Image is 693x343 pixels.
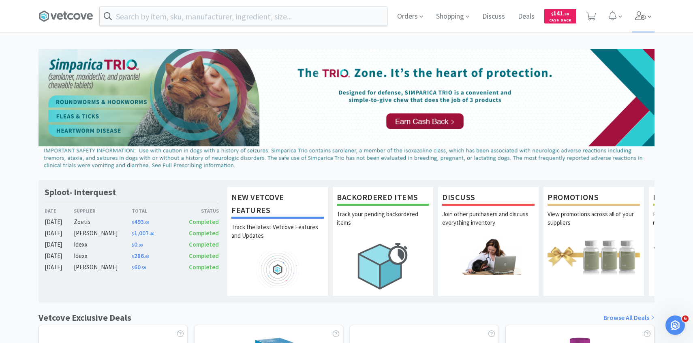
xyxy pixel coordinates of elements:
[74,228,132,238] div: [PERSON_NAME]
[515,13,538,20] a: Deals
[132,265,134,271] span: $
[74,240,132,249] div: Idexx
[548,191,640,206] h1: Promotions
[74,251,132,261] div: Idexx
[189,241,219,248] span: Completed
[45,262,219,272] a: [DATE][PERSON_NAME]$60.59Completed
[137,243,143,248] span: . 00
[100,7,387,26] input: Search by item, sku, manufacturer, ingredient, size...
[132,241,143,248] span: 0
[132,207,175,215] div: Total
[479,13,508,20] a: Discuss
[132,218,149,226] span: 493
[442,191,535,206] h1: Discuss
[132,243,134,248] span: $
[149,231,154,236] span: . 46
[74,217,132,227] div: Zoetis
[38,49,654,172] img: d2d77c193a314c21b65cb967bbf24cd3_44.png
[189,229,219,237] span: Completed
[551,11,553,17] span: $
[74,262,132,272] div: [PERSON_NAME]
[74,207,132,215] div: Supplier
[141,265,146,271] span: . 59
[231,191,324,219] h1: New Vetcove Features
[227,186,328,296] a: New Vetcove FeaturesTrack the latest Vetcove Features and Updates
[144,220,149,225] span: . 00
[45,251,74,261] div: [DATE]
[45,240,219,249] a: [DATE]Idexx$0.00Completed
[543,186,644,296] a: PromotionsView promotions across all of your suppliers
[45,262,74,272] div: [DATE]
[175,207,219,215] div: Status
[549,18,571,23] span: Cash Back
[231,251,324,288] img: hero_feature_roadmap.png
[682,315,689,322] span: 6
[38,311,131,325] h1: Vetcove Exclusive Deals
[442,210,535,238] p: Join other purchasers and discuss everything inventory
[45,217,219,227] a: [DATE]Zoetis$493.00Completed
[337,191,429,206] h1: Backordered Items
[45,228,219,238] a: [DATE][PERSON_NAME]$1,007.46Completed
[603,313,654,323] a: Browse All Deals
[132,254,134,259] span: $
[332,186,434,296] a: Backordered ItemsTrack your pending backordered items
[231,223,324,251] p: Track the latest Vetcove Features and Updates
[563,11,569,17] span: . 30
[548,210,640,238] p: View promotions across all of your suppliers
[438,186,539,296] a: DiscussJoin other purchasers and discuss everything inventory
[132,252,149,260] span: 286
[45,228,74,238] div: [DATE]
[45,251,219,261] a: [DATE]Idexx$286.66Completed
[337,238,429,294] img: hero_backorders.png
[551,9,569,17] span: 141
[189,218,219,226] span: Completed
[45,217,74,227] div: [DATE]
[132,263,146,271] span: 60
[665,315,685,335] iframe: Intercom live chat
[189,252,219,260] span: Completed
[544,5,576,27] a: $141.30Cash Back
[132,231,134,236] span: $
[45,240,74,249] div: [DATE]
[337,210,429,238] p: Track your pending backordered items
[442,238,535,275] img: hero_discuss.png
[132,220,134,225] span: $
[132,229,154,237] span: 1,007
[189,263,219,271] span: Completed
[45,186,116,198] h1: Sploot- Interquest
[45,207,74,215] div: Date
[144,254,149,259] span: . 66
[548,238,640,275] img: hero_promotions.png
